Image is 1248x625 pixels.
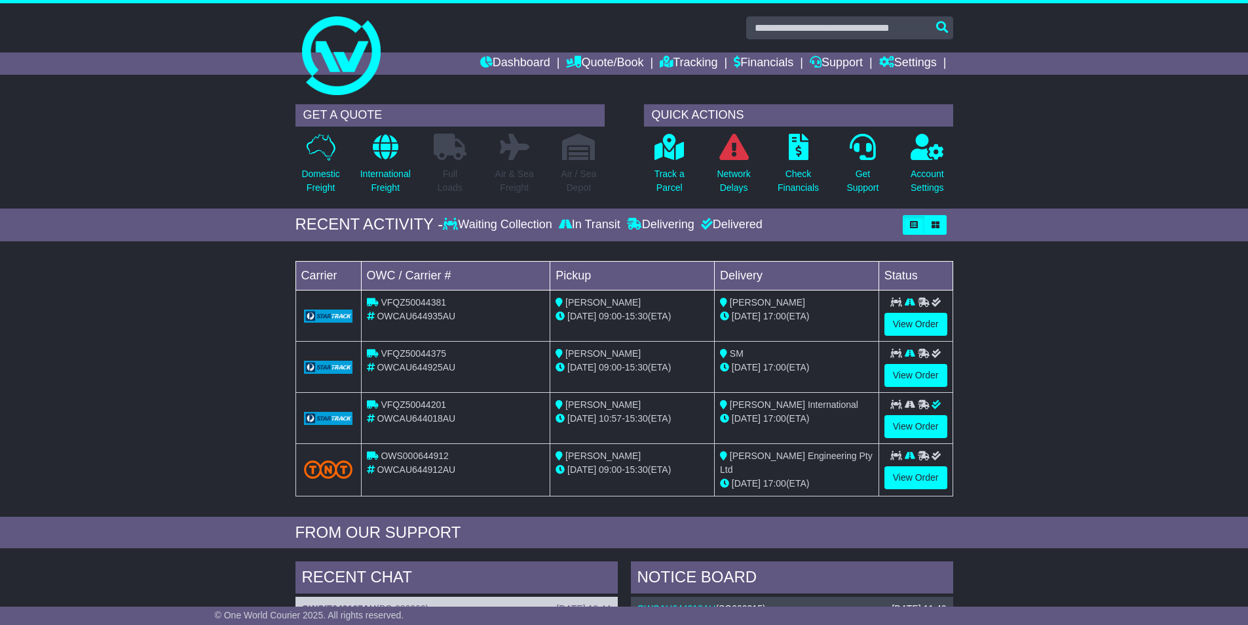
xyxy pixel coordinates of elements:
[717,167,750,195] p: Network Delays
[625,311,648,321] span: 15:30
[720,412,873,426] div: (ETA)
[910,133,945,202] a: AccountSettings
[567,362,596,373] span: [DATE]
[732,362,761,373] span: [DATE]
[377,362,455,373] span: OWCAU644925AU
[599,413,622,424] span: 10:57
[884,415,947,438] a: View Order
[301,133,340,202] a: DomesticFreight
[377,413,455,424] span: OWCAU644018AU
[720,451,873,475] span: [PERSON_NAME] Engineering Pty Ltd
[637,603,716,614] a: OWCAU644018AU
[443,218,555,232] div: Waiting Collection
[720,361,873,374] div: (ETA)
[377,464,455,475] span: OWCAU644912AU
[379,603,426,614] span: PO 000200
[565,399,641,410] span: [PERSON_NAME]
[295,215,444,234] div: RECENT ACTIVITY -
[567,311,596,321] span: [DATE]
[631,561,953,597] div: NOTICE BOARD
[599,464,622,475] span: 09:00
[556,218,624,232] div: In Transit
[295,561,618,597] div: RECENT CHAT
[637,603,947,615] div: ( )
[654,167,685,195] p: Track a Parcel
[566,52,643,75] a: Quote/Book
[381,399,446,410] span: VFQZ50044201
[360,167,411,195] p: International Freight
[716,133,751,202] a: NetworkDelays
[381,297,446,308] span: VFQZ50044381
[556,603,611,615] div: [DATE] 10:44
[624,218,698,232] div: Delivering
[556,361,709,374] div: - (ETA)
[763,478,786,489] span: 17:00
[719,603,763,614] span: SO000315
[720,477,873,491] div: (ETA)
[495,167,534,195] p: Air & Sea Freight
[660,52,717,75] a: Tracking
[556,310,709,323] div: - (ETA)
[714,261,879,290] td: Delivery
[732,413,761,424] span: [DATE]
[732,478,761,489] span: [DATE]
[599,311,622,321] span: 09:00
[565,451,641,461] span: [PERSON_NAME]
[778,167,819,195] p: Check Financials
[381,451,449,461] span: OWS000644912
[561,167,597,195] p: Air / Sea Depot
[301,167,339,195] p: Domestic Freight
[304,412,353,425] img: GetCarrierServiceLogo
[734,52,793,75] a: Financials
[732,311,761,321] span: [DATE]
[304,460,353,478] img: TNT_Domestic.png
[565,297,641,308] span: [PERSON_NAME]
[556,463,709,477] div: - (ETA)
[302,603,377,614] a: OWCIT643107AU
[480,52,550,75] a: Dashboard
[625,464,648,475] span: 15:30
[763,413,786,424] span: 17:00
[381,348,446,359] span: VFQZ50044375
[567,464,596,475] span: [DATE]
[644,104,953,127] div: QUICK ACTIONS
[567,413,596,424] span: [DATE]
[434,167,466,195] p: Full Loads
[654,133,685,202] a: Track aParcel
[215,610,404,620] span: © One World Courier 2025. All rights reserved.
[763,311,786,321] span: 17:00
[879,52,937,75] a: Settings
[810,52,863,75] a: Support
[304,310,353,323] img: GetCarrierServiceLogo
[884,364,947,387] a: View Order
[377,311,455,321] span: OWCAU644935AU
[730,297,805,308] span: [PERSON_NAME]
[556,412,709,426] div: - (ETA)
[730,348,744,359] span: SM
[302,603,611,615] div: ( )
[777,133,820,202] a: CheckFinancials
[625,413,648,424] span: 15:30
[846,167,879,195] p: Get Support
[879,261,953,290] td: Status
[550,261,715,290] td: Pickup
[763,362,786,373] span: 17:00
[295,523,953,542] div: FROM OUR SUPPORT
[892,603,946,615] div: [DATE] 11:40
[911,167,944,195] p: Account Settings
[360,133,411,202] a: InternationalFreight
[884,313,947,336] a: View Order
[730,399,858,410] span: [PERSON_NAME] International
[565,348,641,359] span: [PERSON_NAME]
[625,362,648,373] span: 15:30
[884,466,947,489] a: View Order
[698,218,763,232] div: Delivered
[846,133,879,202] a: GetSupport
[295,261,361,290] td: Carrier
[361,261,550,290] td: OWC / Carrier #
[720,310,873,323] div: (ETA)
[599,362,622,373] span: 09:00
[295,104,605,127] div: GET A QUOTE
[304,361,353,374] img: GetCarrierServiceLogo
